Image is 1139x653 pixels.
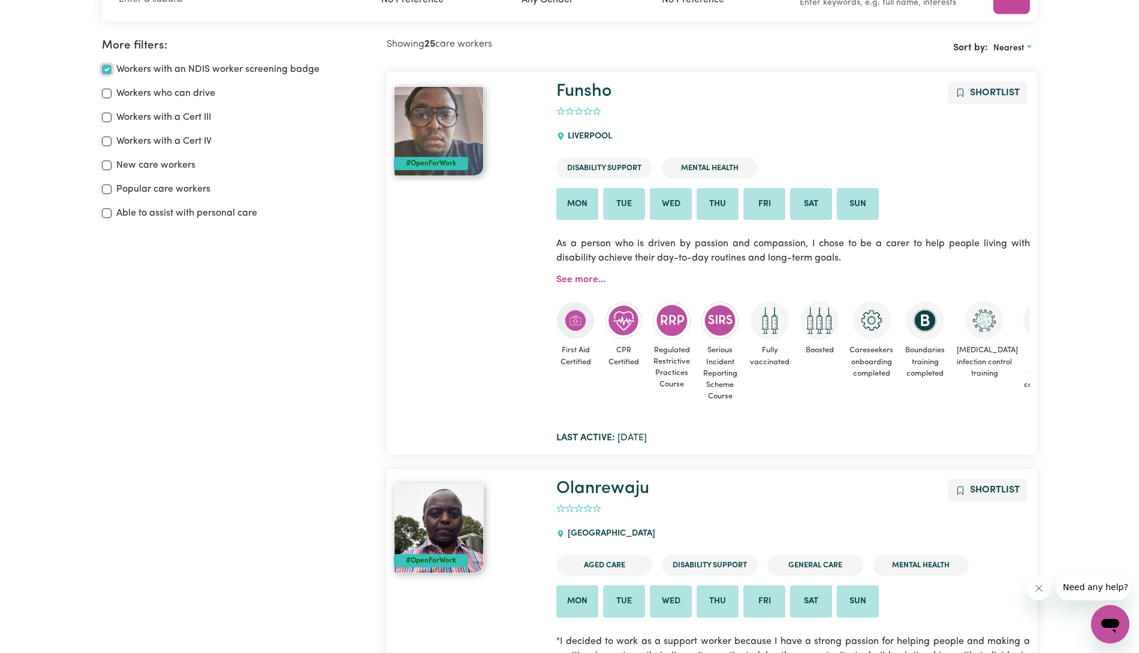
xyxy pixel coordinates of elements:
label: Popular care workers [116,182,210,196]
img: Care and support worker has completed CPR Certification [604,301,643,340]
button: Add to shortlist [948,81,1027,104]
img: Care and support worker has completed First Aid Certification [556,301,595,340]
div: add rating by typing an integer from 0 to 5 or pressing arrow keys [556,105,601,119]
img: View Funsho 's profile [394,86,484,176]
img: CS Academy: Regulated Restrictive Practices course completed [653,301,691,339]
img: CS Academy: Boundaries in care and support work course completed [906,301,944,340]
span: Fully vaccinated [749,340,791,372]
li: Available on Sat [790,585,832,618]
span: Boosted [800,340,839,361]
label: Workers who can drive [116,86,215,101]
li: Aged Care [556,555,652,576]
li: Mental Health [662,158,758,179]
a: Funsho #OpenForWork [394,86,542,176]
img: View Olanrewaju's profile [394,483,484,573]
label: Able to assist with personal care [116,206,257,220]
a: Olanrewaju [556,480,649,497]
span: [DATE] [556,433,647,443]
li: Disability Support [556,158,652,179]
span: Boundaries training completed [904,340,946,384]
span: First Aid Certified [556,340,595,372]
li: Available on Sun [837,188,879,220]
label: New care workers [116,158,195,173]
img: Care and support worker has received 2 doses of COVID-19 vaccine [751,301,789,340]
iframe: Button to launch messaging window [1091,605,1129,643]
li: Available on Tue [603,188,645,220]
img: CS Academy: COVID-19 Infection Control Training course completed [965,301,1004,340]
div: [GEOGRAPHIC_DATA] [556,518,662,550]
a: See more... [556,275,605,285]
li: Available on Fri [743,188,785,220]
span: Nearest [993,44,1025,53]
li: Available on Thu [697,188,739,220]
h2: More filters: [102,39,372,53]
img: CS Academy: Careseekers Onboarding course completed [852,301,891,340]
span: Sort by: [953,43,988,53]
p: As a person who is driven by passion and compassion, I chose to be a carer to help people living ... [556,229,1029,273]
span: CPR Certified [604,340,643,372]
a: Funsho [556,83,611,100]
li: General Care [767,555,863,576]
b: 25 [424,40,435,49]
b: Last active: [556,433,615,443]
a: Olanrewaju#OpenForWork [394,483,542,573]
label: Workers with a Cert IV [116,134,212,149]
label: Workers with a Cert III [116,110,211,125]
li: Available on Wed [650,585,692,618]
iframe: Close message [1027,576,1051,600]
li: Disability Support [662,555,758,576]
img: CS Academy: Serious Incident Reporting Scheme course completed [701,301,739,340]
li: Available on Mon [556,188,598,220]
li: Mental Health [873,555,969,576]
span: [MEDICAL_DATA] infection control training [956,340,1013,384]
li: Available on Fri [743,585,785,618]
button: Add to shortlist [948,479,1027,501]
span: NDIS worker training completed [1023,340,1062,395]
img: Care and support worker has received booster dose of COVID-19 vaccination [800,301,839,340]
h2: Showing care workers [387,39,712,50]
div: add rating by typing an integer from 0 to 5 or pressing arrow keys [556,502,601,516]
li: Available on Tue [603,585,645,618]
li: Available on Sat [790,188,832,220]
span: Careseekers onboarding completed [848,340,894,384]
div: #OpenForWork [394,554,468,567]
div: LIVERPOOL [556,120,619,153]
div: #OpenForWork [394,157,468,170]
span: Shortlist [970,485,1020,495]
iframe: Message from company [1056,574,1129,600]
button: Sort search results [988,39,1037,58]
li: Available on Mon [556,585,598,618]
li: Available on Thu [697,585,739,618]
span: Regulated Restrictive Practices Course [652,340,691,395]
li: Available on Sun [837,585,879,618]
img: CS Academy: Introduction to NDIS Worker Training course completed [1023,301,1062,340]
label: Workers with an NDIS worker screening badge [116,62,320,77]
span: Serious Incident Reporting Scheme Course [701,340,739,407]
li: Available on Wed [650,188,692,220]
span: Shortlist [970,88,1020,98]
